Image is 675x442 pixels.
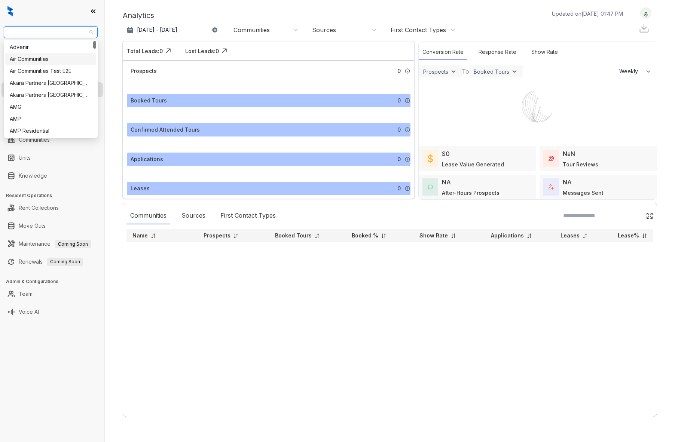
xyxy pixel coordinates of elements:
img: sorting [642,233,647,239]
a: Move Outs [19,218,46,233]
li: Knowledge [1,168,103,183]
li: Collections [1,100,103,115]
div: Total Leads: 0 [127,47,163,55]
div: Booked Tours [131,96,167,105]
li: Maintenance [1,236,103,251]
div: Akara Partners Nashville [5,77,96,89]
span: Residentboost [8,27,93,38]
div: Air Communities Test E2E [5,65,96,77]
div: Lost Leads: 0 [185,47,219,55]
img: Info [404,98,410,104]
span: Coming Soon [55,240,91,248]
div: AMG [5,101,96,113]
div: Confirmed Attended Tours [131,126,200,134]
li: Voice AI [1,304,103,319]
div: AMG [10,103,92,111]
div: Prospects [423,68,448,75]
li: Team [1,286,103,301]
p: [DATE] - [DATE] [137,26,177,34]
p: Prospects [204,232,230,239]
p: Leases [561,232,580,239]
a: RenewalsComing Soon [19,254,83,269]
p: Applications [491,232,524,239]
img: UserAvatar [641,9,651,17]
div: Sources [312,26,336,34]
img: ViewFilterArrow [450,68,457,75]
li: Renewals [1,254,103,269]
div: Messages Sent [563,189,604,197]
img: sorting [381,233,387,239]
button: [DATE] - [DATE] [123,23,224,37]
div: Sources [178,207,209,224]
div: Air Communities [10,55,92,63]
div: Akara Partners Phoenix [5,89,96,101]
div: AMP Residential [5,125,96,137]
a: Units [19,150,31,165]
a: Team [19,286,33,301]
div: After-Hours Prospects [442,189,500,197]
img: TourReviews [549,156,554,161]
img: Loader [510,78,566,134]
img: AfterHoursConversations [428,184,433,190]
p: Booked % [352,232,378,239]
div: Conversion Rate [419,44,467,60]
div: NA [563,178,572,187]
img: Download [638,22,650,34]
p: Show Rate [419,232,448,239]
span: 0 [397,126,401,134]
img: Info [404,156,410,162]
img: Click Icon [646,212,653,220]
div: Show Rate [528,44,562,60]
div: Tour Reviews [563,160,598,168]
div: AMP Residential [10,127,92,135]
div: NaN [563,149,575,158]
div: Lease Value Generated [442,160,504,168]
div: Prospects [131,67,157,75]
img: Info [404,185,410,191]
h3: Resident Operations [6,192,104,199]
div: Communities [233,26,270,34]
div: Booked Tours [474,68,509,75]
div: AMP [10,115,92,123]
a: Voice AI [19,304,39,319]
span: Weekly [619,68,642,75]
div: Air Communities [5,53,96,65]
img: Click Icon [219,45,230,56]
div: Applications [131,155,163,163]
button: Weekly [615,65,657,78]
span: 0 [397,155,401,163]
div: Communities [126,207,170,224]
div: Response Rate [475,44,520,60]
div: Advenir [5,41,96,53]
p: Name [132,232,148,239]
div: Akara Partners [GEOGRAPHIC_DATA] [10,91,92,99]
div: Air Communities Test E2E [10,67,92,75]
img: LeaseValue [428,154,433,163]
span: Coming Soon [47,258,83,266]
img: sorting [526,233,532,239]
img: sorting [450,233,456,239]
img: sorting [314,233,320,239]
span: 0 [397,96,401,105]
p: Updated on [DATE] 01:47 PM [552,10,623,18]
img: sorting [233,233,239,239]
li: Units [1,150,103,165]
li: Communities [1,132,103,147]
h3: Admin & Configurations [6,278,104,285]
span: 0 [397,67,401,75]
a: Rent Collections [19,200,59,215]
li: Leasing [1,82,103,97]
img: sorting [582,233,588,239]
div: AMP [5,113,96,125]
img: Click Icon [163,45,174,56]
a: Communities [19,132,50,147]
div: NA [442,178,451,187]
div: Advenir [10,43,92,51]
div: $0 [442,149,450,158]
span: 0 [397,184,401,193]
img: Info [404,68,410,74]
div: Akara Partners [GEOGRAPHIC_DATA] [10,79,92,87]
li: Move Outs [1,218,103,233]
div: First Contact Types [217,207,280,224]
a: Knowledge [19,168,47,183]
